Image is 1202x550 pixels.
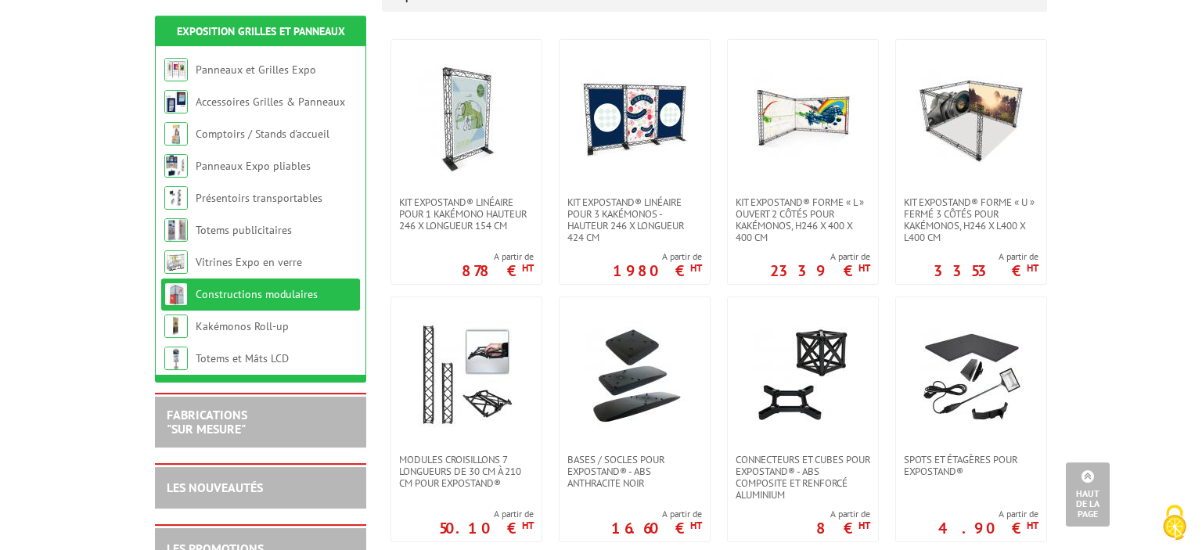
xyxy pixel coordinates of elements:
[934,266,1038,275] p: 3353 €
[1147,497,1202,550] button: Cookies (fenêtre modale)
[1155,503,1194,542] img: Cookies (fenêtre modale)
[611,523,702,533] p: 16.60 €
[896,196,1046,243] a: Kit ExpoStand® forme « U » fermé 3 côtés pour kakémonos, H246 x L400 x L400 cm
[816,508,870,520] span: A partir de
[1027,261,1038,275] sup: HT
[462,266,534,275] p: 878 €
[916,321,1026,430] img: Spots et Étagères pour ExpoStand®
[560,196,710,243] a: Kit ExpoStand® linéaire pour 3 kakémonos - Hauteur 246 x longueur 424 cm
[196,223,292,237] a: Totems publicitaires
[164,186,188,210] img: Présentoirs transportables
[164,154,188,178] img: Panneaux Expo pliables
[439,523,534,533] p: 50.10 €
[748,63,858,173] img: Kit ExpoStand® forme « L » ouvert 2 côtés pour kakémonos, H246 x 400 x 400 cm
[770,250,870,263] span: A partir de
[560,454,710,489] a: Bases / Socles pour ExpoStand® - abs anthracite noir
[399,454,534,489] span: Modules Croisillons 7 longueurs de 30 cm à 210 cm pour ExpoStand®
[164,218,188,242] img: Totems publicitaires
[611,508,702,520] span: A partir de
[412,63,521,173] img: Kit ExpoStand® linéaire pour 1 kakémono Hauteur 246 x longueur 154 cm
[728,454,878,501] a: Connecteurs et Cubes pour ExpoStand® - abs composite et renforcé aluminium
[580,321,689,430] img: Bases / Socles pour ExpoStand® - abs anthracite noir
[736,454,870,501] span: Connecteurs et Cubes pour ExpoStand® - abs composite et renforcé aluminium
[164,315,188,338] img: Kakémonos Roll-up
[196,351,289,365] a: Totems et Mâts LCD
[567,454,702,489] span: Bases / Socles pour ExpoStand® - abs anthracite noir
[858,519,870,532] sup: HT
[522,261,534,275] sup: HT
[399,196,534,232] span: Kit ExpoStand® linéaire pour 1 kakémono Hauteur 246 x longueur 154 cm
[904,454,1038,477] span: Spots et Étagères pour ExpoStand®
[196,319,289,333] a: Kakémonos Roll-up
[196,191,322,205] a: Présentoirs transportables
[1066,462,1110,527] a: Haut de la page
[770,266,870,275] p: 2339 €
[439,508,534,520] span: A partir de
[567,196,702,243] span: Kit ExpoStand® linéaire pour 3 kakémonos - Hauteur 246 x longueur 424 cm
[196,95,345,109] a: Accessoires Grilles & Panneaux
[690,519,702,532] sup: HT
[164,122,188,146] img: Comptoirs / Stands d'accueil
[934,250,1038,263] span: A partir de
[858,261,870,275] sup: HT
[391,196,542,232] a: Kit ExpoStand® linéaire pour 1 kakémono Hauteur 246 x longueur 154 cm
[196,159,311,173] a: Panneaux Expo pliables
[896,454,1046,477] a: Spots et Étagères pour ExpoStand®
[412,321,521,430] img: Modules Croisillons 7 longueurs de 30 cm à 210 cm pour ExpoStand®
[462,250,534,263] span: A partir de
[938,508,1038,520] span: A partir de
[164,250,188,274] img: Vitrines Expo en verre
[916,63,1026,173] img: Kit ExpoStand® forme « U » fermé 3 côtés pour kakémonos, H246 x L400 x L400 cm
[938,523,1038,533] p: 4.90 €
[613,266,702,275] p: 1980 €
[177,24,345,38] a: Exposition Grilles et Panneaux
[1027,519,1038,532] sup: HT
[748,321,858,430] img: Connecteurs et Cubes pour ExpoStand® - abs composite et renforcé aluminium
[736,196,870,243] span: Kit ExpoStand® forme « L » ouvert 2 côtés pour kakémonos, H246 x 400 x 400 cm
[816,523,870,533] p: 8 €
[391,454,542,489] a: Modules Croisillons 7 longueurs de 30 cm à 210 cm pour ExpoStand®
[164,282,188,306] img: Constructions modulaires
[164,347,188,370] img: Totems et Mâts LCD
[613,250,702,263] span: A partir de
[580,63,689,173] img: Kit ExpoStand® linéaire pour 3 kakémonos - Hauteur 246 x longueur 424 cm
[164,58,188,81] img: Panneaux et Grilles Expo
[167,480,263,495] a: LES NOUVEAUTÉS
[196,127,329,141] a: Comptoirs / Stands d'accueil
[522,519,534,532] sup: HT
[164,90,188,113] img: Accessoires Grilles & Panneaux
[904,196,1038,243] span: Kit ExpoStand® forme « U » fermé 3 côtés pour kakémonos, H246 x L400 x L400 cm
[167,407,247,437] a: FABRICATIONS"Sur Mesure"
[196,255,302,269] a: Vitrines Expo en verre
[728,196,878,243] a: Kit ExpoStand® forme « L » ouvert 2 côtés pour kakémonos, H246 x 400 x 400 cm
[196,287,318,301] a: Constructions modulaires
[196,63,316,77] a: Panneaux et Grilles Expo
[690,261,702,275] sup: HT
